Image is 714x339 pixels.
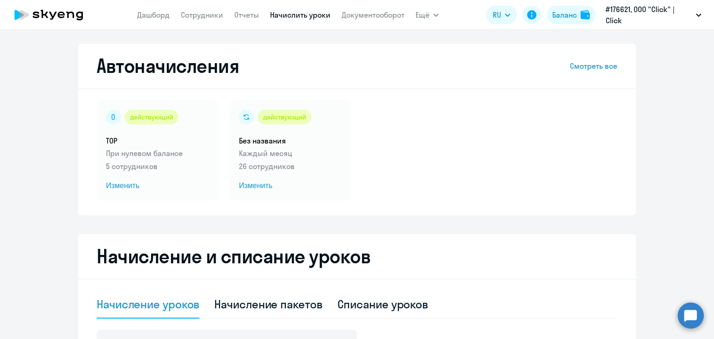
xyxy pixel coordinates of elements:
p: 26 сотрудников [239,161,342,172]
div: Начисление уроков [97,297,199,312]
a: Начислить уроки [270,10,331,20]
p: #176621, ООО "Click" | Click [606,4,692,26]
p: При нулевом балансе [106,148,209,159]
a: Сотрудники [181,10,223,20]
p: Каждый месяц [239,148,342,159]
img: balance [581,10,590,20]
span: Ещё [416,9,430,20]
span: RU [493,9,501,20]
span: Изменить [106,180,209,191]
a: Отчеты [234,10,259,20]
h5: Без названия [239,136,342,146]
div: Списание уроков [337,297,429,312]
a: Смотреть все [570,60,617,72]
button: RU [486,6,517,24]
div: Начисление пакетов [214,297,322,312]
div: действующий [258,110,311,124]
button: Балансbalance [547,6,595,24]
div: действующий [125,110,178,124]
button: Ещё [416,6,439,24]
h5: TOP [106,136,209,146]
a: Дашборд [137,10,170,20]
button: #176621, ООО "Click" | Click [601,4,706,26]
h2: Автоначисления [97,55,239,77]
a: Документооборот [342,10,404,20]
div: Баланс [552,9,577,20]
p: 5 сотрудников [106,161,209,172]
h2: Начисление и списание уроков [97,245,617,267]
span: Изменить [239,180,342,191]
